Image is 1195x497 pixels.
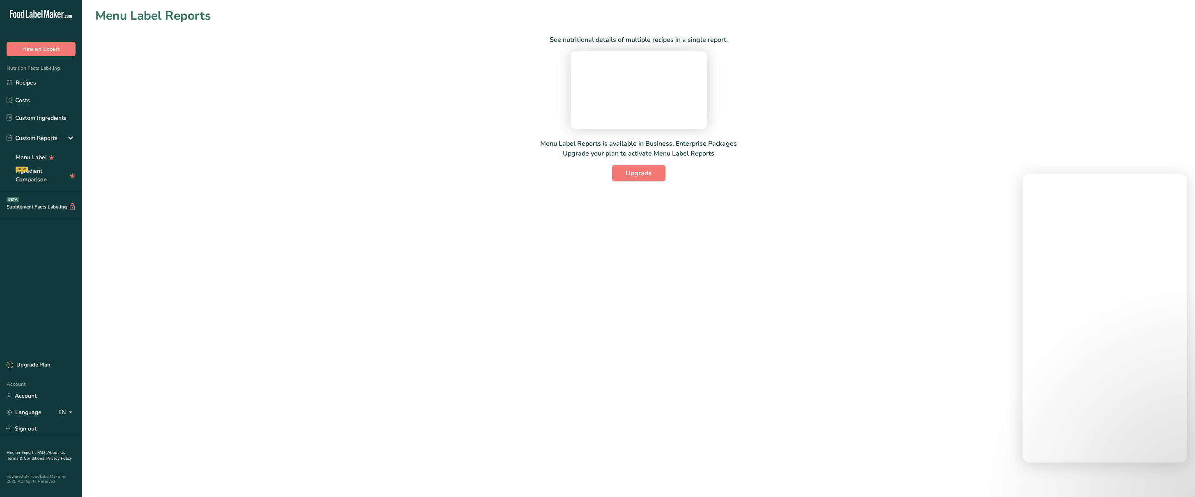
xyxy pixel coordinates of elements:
[612,165,665,181] button: Upgrade
[7,405,41,419] a: Language
[46,456,72,461] a: Privacy Policy
[7,450,65,461] a: About Us .
[7,456,46,461] a: Terms & Conditions .
[7,450,36,456] a: Hire an Expert .
[7,42,76,56] button: Hire an Expert
[7,197,19,202] div: BETA
[626,168,652,178] span: Upgrade
[1023,174,1187,463] iframe: Intercom live chat
[7,134,57,142] div: Custom Reports
[550,35,728,45] p: See nutritional details of multiple recipes in a single report.
[540,139,737,158] p: Menu Label Reports is available in Business, Enterprise Packages Upgrade your plan to activate Me...
[7,361,50,369] div: Upgrade Plan
[1167,469,1187,489] iframe: Intercom live chat
[95,7,1182,25] h1: Menu Label Reports
[7,474,76,484] div: Powered By FoodLabelMaker © 2025 All Rights Reserved
[16,167,28,172] div: NEW
[58,408,76,417] div: EN
[37,450,47,456] a: FAQ .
